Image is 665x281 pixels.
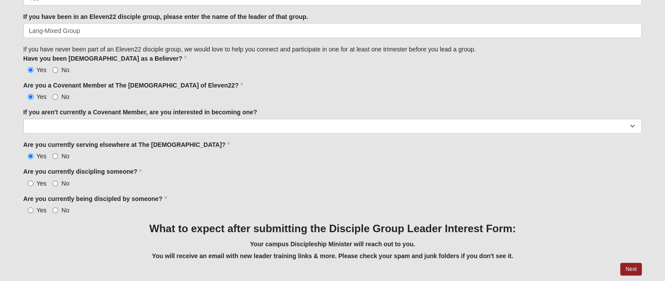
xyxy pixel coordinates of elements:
span: No [61,207,69,214]
span: Yes [37,153,47,160]
label: Are you currently serving elsewhere at The [DEMOGRAPHIC_DATA]? [23,140,230,149]
input: Yes [28,67,33,73]
input: Yes [28,181,33,186]
span: Yes [37,66,47,73]
a: Next [620,263,642,276]
span: No [61,153,69,160]
span: Yes [37,180,47,187]
input: No [52,94,58,100]
span: Yes [37,93,47,100]
label: Have you been [DEMOGRAPHIC_DATA] as a Believer? [23,54,187,63]
h5: Your campus Discipleship Minister will reach out to you. [23,241,642,248]
span: Yes [37,207,47,214]
label: Are you currently discipling someone? [23,167,142,176]
label: Are you a Covenant Member at The [DEMOGRAPHIC_DATA] of Eleven22? [23,81,243,90]
label: Are you currently being discipled by someone? [23,194,167,203]
span: No [61,66,69,73]
span: No [61,93,69,100]
label: If you aren't currently a Covenant Member, are you interested in becoming one? [23,108,257,117]
span: No [61,180,69,187]
input: No [52,153,58,159]
h3: What to expect after submitting the Disciple Group Leader Interest Form: [23,223,642,235]
input: Yes [28,208,33,213]
input: Yes [28,153,33,159]
h5: You will receive an email with new leader training links & more. Please check your spam and junk ... [23,252,642,260]
input: No [52,181,58,186]
label: If you have been in an Eleven22 disciple group, please enter the name of the leader of that group. [23,12,308,21]
input: No [52,67,58,73]
input: No [52,208,58,213]
input: Yes [28,94,33,100]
